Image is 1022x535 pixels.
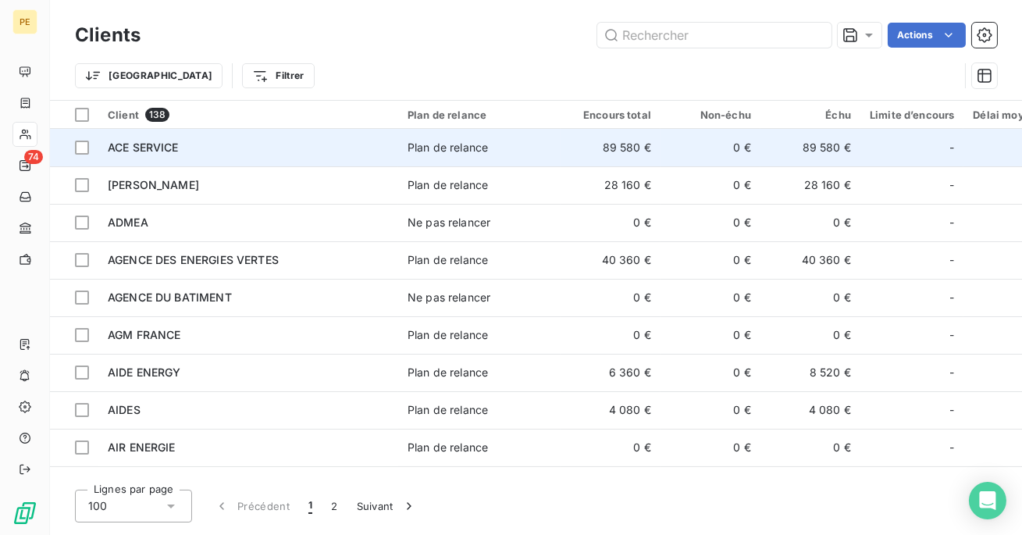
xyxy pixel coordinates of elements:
[408,402,488,418] div: Plan de relance
[888,23,966,48] button: Actions
[760,316,860,354] td: 0 €
[561,241,661,279] td: 40 360 €
[408,215,490,230] div: Ne pas relancer
[760,354,860,391] td: 8 520 €
[661,129,760,166] td: 0 €
[408,140,488,155] div: Plan de relance
[12,153,37,178] a: 74
[949,365,954,380] span: -
[661,279,760,316] td: 0 €
[760,279,860,316] td: 0 €
[760,129,860,166] td: 89 580 €
[347,490,426,523] button: Suivant
[561,466,661,504] td: 24 160 €
[561,204,661,241] td: 0 €
[949,140,954,155] span: -
[145,108,169,122] span: 138
[760,466,860,504] td: 24 160 €
[760,204,860,241] td: 0 €
[408,109,551,121] div: Plan de relance
[299,490,322,523] button: 1
[949,440,954,455] span: -
[108,216,148,229] span: ADMEA
[108,141,179,154] span: ACE SERVICE
[661,466,760,504] td: 0 €
[770,109,851,121] div: Échu
[661,429,760,466] td: 0 €
[570,109,651,121] div: Encours total
[561,316,661,354] td: 0 €
[408,252,488,268] div: Plan de relance
[24,150,43,164] span: 74
[242,63,314,88] button: Filtrer
[408,440,488,455] div: Plan de relance
[870,109,954,121] div: Limite d’encours
[75,63,223,88] button: [GEOGRAPHIC_DATA]
[760,391,860,429] td: 4 080 €
[108,253,279,266] span: AGENCE DES ENERGIES VERTES
[108,440,176,454] span: AIR ENERGIE
[75,21,141,49] h3: Clients
[12,501,37,526] img: Logo LeanPay
[949,290,954,305] span: -
[661,241,760,279] td: 0 €
[561,166,661,204] td: 28 160 €
[108,291,232,304] span: AGENCE DU BATIMENT
[322,490,347,523] button: 2
[949,252,954,268] span: -
[949,402,954,418] span: -
[661,316,760,354] td: 0 €
[760,429,860,466] td: 0 €
[408,327,488,343] div: Plan de relance
[108,403,141,416] span: AIDES
[308,498,312,514] span: 1
[661,166,760,204] td: 0 €
[408,290,490,305] div: Ne pas relancer
[108,366,181,379] span: AIDE ENERGY
[561,354,661,391] td: 6 360 €
[760,166,860,204] td: 28 160 €
[561,391,661,429] td: 4 080 €
[969,482,1006,519] div: Open Intercom Messenger
[949,215,954,230] span: -
[88,498,107,514] span: 100
[561,279,661,316] td: 0 €
[949,327,954,343] span: -
[949,177,954,193] span: -
[205,490,299,523] button: Précédent
[670,109,751,121] div: Non-échu
[561,129,661,166] td: 89 580 €
[561,429,661,466] td: 0 €
[408,365,488,380] div: Plan de relance
[108,328,181,341] span: AGM FRANCE
[661,204,760,241] td: 0 €
[12,9,37,34] div: PE
[108,178,199,191] span: [PERSON_NAME]
[108,109,139,121] span: Client
[760,241,860,279] td: 40 360 €
[408,177,488,193] div: Plan de relance
[661,391,760,429] td: 0 €
[661,354,760,391] td: 0 €
[597,23,831,48] input: Rechercher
